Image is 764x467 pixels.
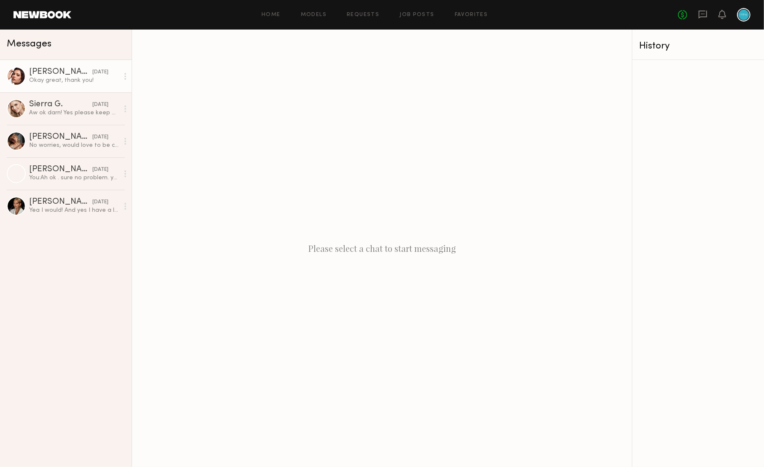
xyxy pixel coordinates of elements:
[92,68,108,76] div: [DATE]
[132,30,632,467] div: Please select a chat to start messaging
[639,41,757,51] div: History
[7,39,51,49] span: Messages
[29,76,119,84] div: Okay great, thank you!
[455,12,488,18] a: Favorites
[29,109,119,117] div: Aw ok darn! Yes please keep me in mind for the next one :)
[262,12,281,18] a: Home
[29,133,92,141] div: [PERSON_NAME]
[29,141,119,149] div: No worries, would love to be considered in the future. Have a great shoot!
[29,165,92,174] div: [PERSON_NAME]
[29,68,92,76] div: [PERSON_NAME]
[400,12,435,18] a: Job Posts
[92,166,108,174] div: [DATE]
[92,133,108,141] div: [DATE]
[301,12,327,18] a: Models
[347,12,379,18] a: Requests
[29,206,119,214] div: Yea I would! And yes I have a lot of experience speaking on camera!
[29,198,92,206] div: [PERSON_NAME]
[29,100,92,109] div: Sierra G.
[92,101,108,109] div: [DATE]
[29,174,119,182] div: You: Ah ok . sure no problem. yeah pasadena is far.
[92,198,108,206] div: [DATE]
